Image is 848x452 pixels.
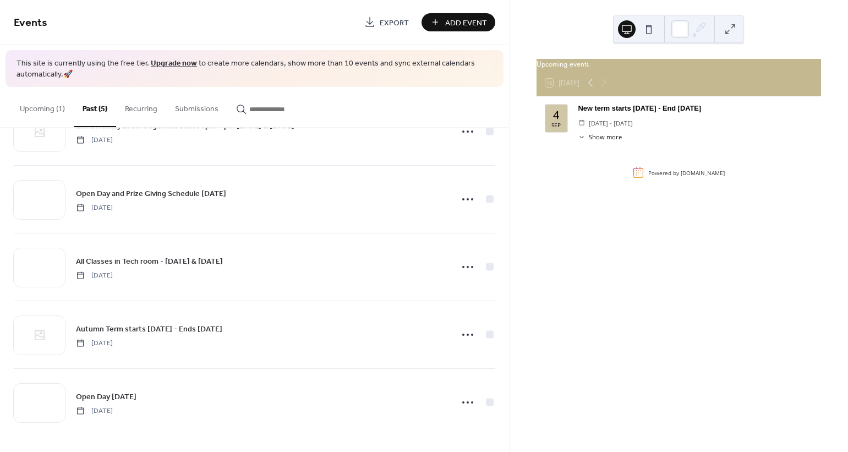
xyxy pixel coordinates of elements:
span: [DATE] [76,135,113,145]
a: Export [356,13,417,31]
a: Open Day and Prize Giving Schedule [DATE] [76,187,226,200]
span: [DATE] [76,338,113,348]
button: Submissions [166,87,227,126]
a: Autumn Term starts [DATE] - Ends [DATE] [76,323,222,335]
span: This site is currently using the free tier. to create more calendars, show more than 10 events an... [17,58,493,80]
span: Add Event [445,17,487,29]
div: Upcoming events [537,59,821,69]
div: Sep [551,122,561,128]
span: [DATE] [76,203,113,213]
div: Powered by [648,169,725,177]
button: Add Event [422,13,495,31]
span: Export [380,17,409,29]
span: Show more [589,133,622,142]
button: Past (5) [74,87,116,127]
span: Events [14,12,47,34]
a: Upgrade now [151,56,197,71]
button: Upcoming (1) [11,87,74,126]
button: Recurring [116,87,166,126]
button: ​Show more [578,133,622,142]
div: New term starts [DATE] - End [DATE] [578,103,812,113]
span: Open Day and Prize Giving Schedule [DATE] [76,188,226,199]
span: [DATE] [76,406,113,416]
a: All Classes in Tech room - [DATE] & [DATE] [76,255,223,268]
span: All Classes in Tech room - [DATE] & [DATE] [76,255,223,267]
span: [DATE] [76,270,113,280]
a: Open Day [DATE] [76,390,136,403]
div: ​ [578,118,586,128]
div: ​ [578,133,586,142]
div: 4 [553,110,559,121]
span: Open Day [DATE] [76,391,136,402]
a: [DOMAIN_NAME] [681,169,725,177]
span: [DATE] - [DATE] [589,118,633,128]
